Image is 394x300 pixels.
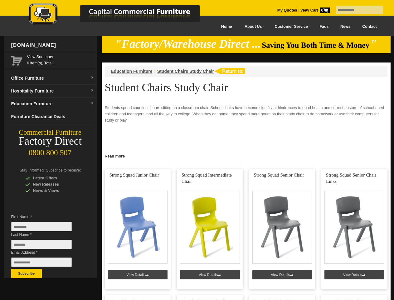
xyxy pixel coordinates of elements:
img: dropdown [90,89,94,92]
a: Click to read more [102,152,391,159]
a: Office Furnituredropdown [9,72,97,85]
a: Education Furnituredropdown [9,97,97,110]
a: My Quotes [277,8,297,12]
span: Last Name * [11,232,81,238]
a: About Us [238,20,268,34]
a: Contact [356,20,382,34]
img: Capital Commercial Furniture Logo [12,3,230,26]
a: Capital Commercial Furniture Logo [12,3,230,28]
div: 0800 800 507 [4,145,97,157]
li: › [154,68,156,74]
img: dropdown [90,76,94,80]
span: Stay Informed [20,168,44,172]
div: [DOMAIN_NAME] [9,36,97,55]
span: 0 item(s), Total: [27,54,94,65]
div: Factory Direct [4,137,97,146]
a: Education Furniture [111,69,153,74]
a: View Cart0 [299,8,329,12]
img: dropdown [90,102,94,105]
div: Latest Offers [25,175,85,181]
input: First Name * [11,222,72,231]
p: Students spend countless hours sitting on a classroom chair. School chairs have become significan... [105,105,387,123]
a: Hospitality Furnituredropdown [9,85,97,97]
span: Saving You Both Time & Money [262,41,369,49]
span: Subscribe to receive: [46,168,81,172]
a: Customer Service [268,20,314,34]
div: News & Views [25,187,85,194]
div: Commercial Furniture [4,128,97,137]
h1: Student Chairs Study Chair [105,82,387,93]
em: " [370,37,377,50]
em: "Factory/Warehouse Direct ... [115,37,261,50]
input: Email Address * [11,257,72,267]
strong: View Cart [300,8,330,12]
span: Email Address * [11,249,81,256]
img: return to [214,68,245,74]
a: Faqs [314,20,335,34]
input: Last Name * [11,240,72,249]
a: Furniture Clearance Deals [9,110,97,123]
span: 0 [320,7,330,13]
div: New Releases [25,181,85,187]
a: Student Chairs Study Chair [157,69,214,74]
button: Subscribe [11,269,42,278]
span: First Name * [11,214,81,220]
a: News [334,20,356,34]
a: View Summary [27,54,94,60]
